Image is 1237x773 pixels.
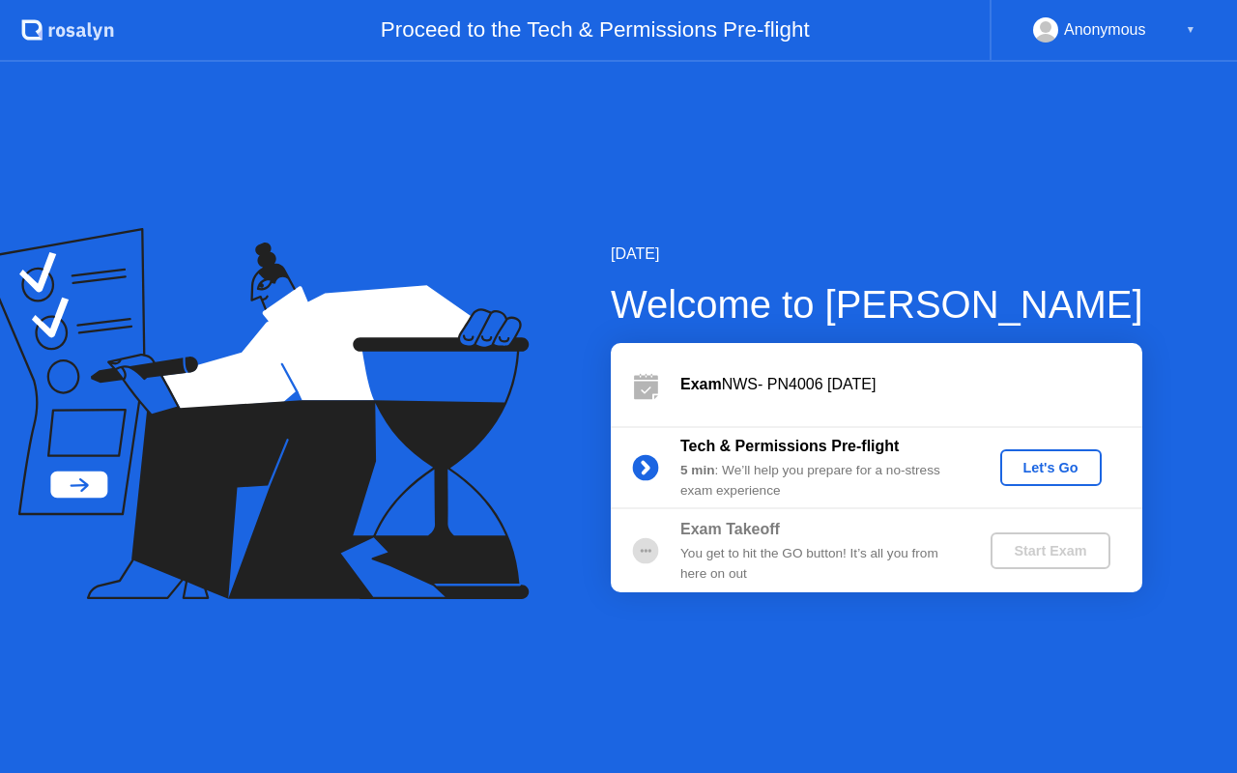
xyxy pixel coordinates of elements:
[998,543,1102,558] div: Start Exam
[680,461,959,501] div: : We’ll help you prepare for a no-stress exam experience
[1186,17,1195,43] div: ▼
[680,463,715,477] b: 5 min
[611,275,1143,333] div: Welcome to [PERSON_NAME]
[611,243,1143,266] div: [DATE]
[680,544,959,584] div: You get to hit the GO button! It’s all you from here on out
[1008,460,1094,475] div: Let's Go
[1064,17,1146,43] div: Anonymous
[680,373,1142,396] div: NWS- PN4006 [DATE]
[991,532,1109,569] button: Start Exam
[680,521,780,537] b: Exam Takeoff
[680,438,899,454] b: Tech & Permissions Pre-flight
[1000,449,1102,486] button: Let's Go
[680,376,722,392] b: Exam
